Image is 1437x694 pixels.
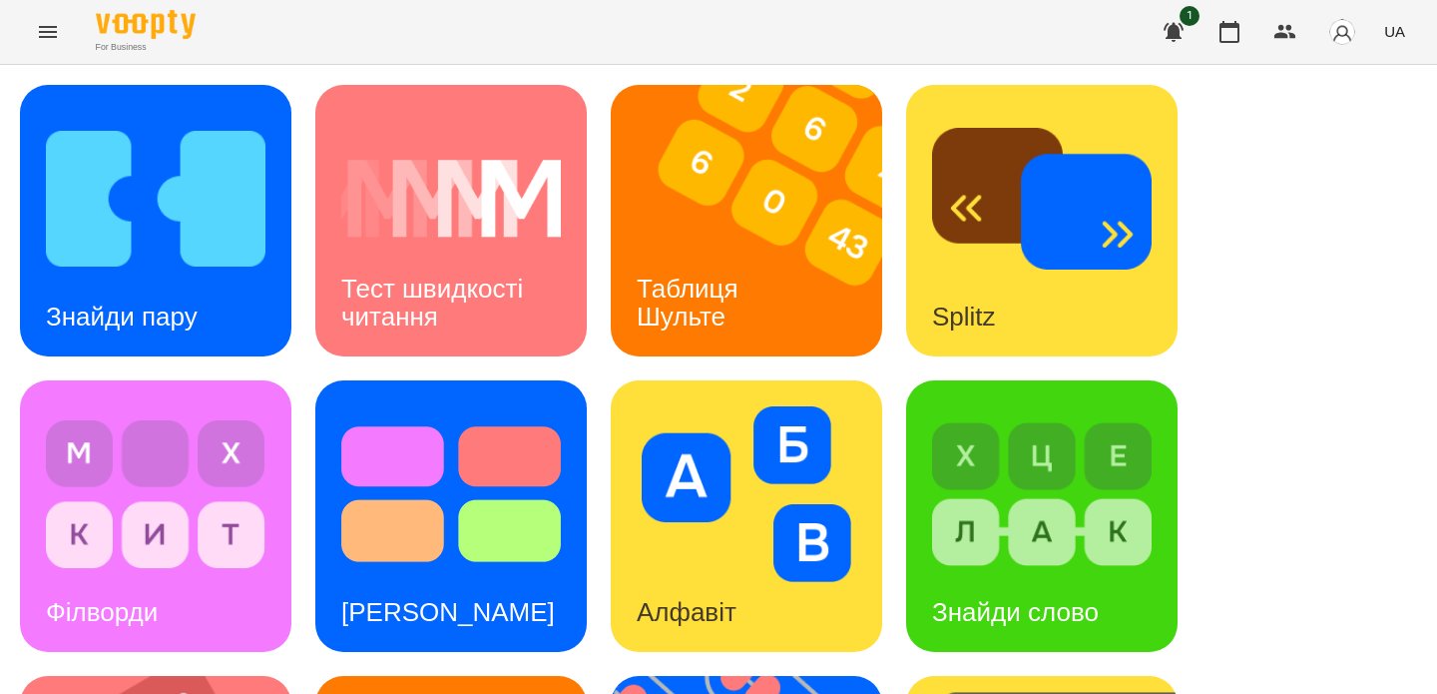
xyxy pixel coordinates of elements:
[611,85,907,356] img: Таблиця Шульте
[637,406,856,582] img: Алфавіт
[637,274,745,331] h3: Таблиця Шульте
[1384,21,1405,42] span: UA
[24,8,72,56] button: Menu
[341,111,561,287] img: Тест швидкості читання
[637,597,736,627] h3: Алфавіт
[1376,13,1413,50] button: UA
[1328,18,1356,46] img: avatar_s.png
[932,302,996,332] h3: Splitz
[932,597,1099,627] h3: Знайди слово
[46,597,158,627] h3: Філворди
[341,274,530,331] h3: Тест швидкості читання
[96,10,196,39] img: Voopty Logo
[20,85,291,356] a: Знайди паруЗнайди пару
[315,380,587,652] a: Тест Струпа[PERSON_NAME]
[315,85,587,356] a: Тест швидкості читанняТест швидкості читання
[46,111,265,287] img: Знайди пару
[341,406,561,582] img: Тест Струпа
[20,380,291,652] a: ФілвордиФілворди
[611,380,882,652] a: АлфавітАлфавіт
[1180,6,1199,26] span: 1
[46,302,198,332] h3: Знайди пару
[906,380,1178,652] a: Знайди словоЗнайди слово
[932,406,1152,582] img: Знайди слово
[46,406,265,582] img: Філворди
[906,85,1178,356] a: SplitzSplitz
[611,85,882,356] a: Таблиця ШультеТаблиця Шульте
[96,41,196,54] span: For Business
[341,597,555,627] h3: [PERSON_NAME]
[932,111,1152,287] img: Splitz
